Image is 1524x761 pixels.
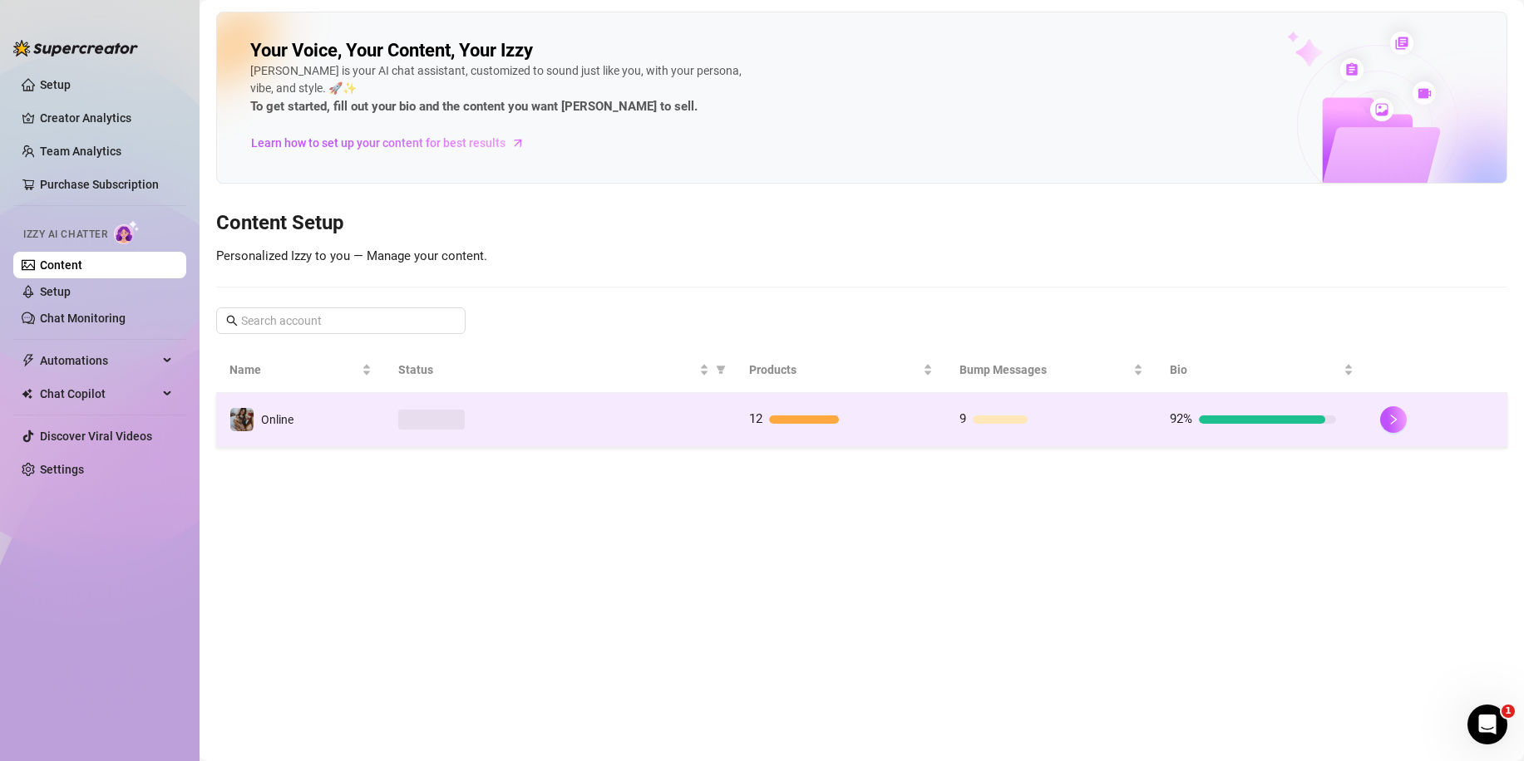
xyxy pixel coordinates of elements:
[241,312,442,330] input: Search account
[40,78,71,91] a: Setup
[13,40,138,56] img: logo-BBDzfeDw.svg
[716,365,726,375] span: filter
[1170,411,1192,426] span: 92%
[22,354,35,367] span: thunderbolt
[40,312,126,325] a: Chat Monitoring
[713,357,729,382] span: filter
[1157,347,1367,393] th: Bio
[40,171,173,198] a: Purchase Subscription
[40,380,158,407] span: Chat Copilot
[946,347,1157,393] th: Bump Messages
[40,258,82,272] a: Content
[398,361,696,379] span: Status
[736,347,946,393] th: Products
[250,39,533,62] h2: Your Voice, Your Content, Your Izzy
[40,105,173,131] a: Creator Analytics
[226,315,238,326] span: search
[385,347,736,393] th: Status
[959,411,966,426] span: 9
[229,361,358,379] span: Name
[1502,705,1515,718] span: 1
[1170,361,1340,379] span: Bio
[40,145,121,158] a: Team Analytics
[40,463,84,476] a: Settings
[749,411,762,426] span: 12
[216,210,1507,237] h3: Content Setup
[1467,705,1507,744] iframe: Intercom live chat
[40,430,152,443] a: Discover Viral Videos
[250,99,698,114] strong: To get started, fill out your bio and the content you want [PERSON_NAME] to sell.
[261,413,293,426] span: Online
[1380,406,1407,433] button: right
[959,361,1130,379] span: Bump Messages
[749,361,920,379] span: Products
[216,347,385,393] th: Name
[1388,414,1399,425] span: right
[216,248,487,263] span: Personalized Izzy to you — Manage your content.
[250,130,537,156] a: Learn how to set up your content for best results
[510,135,526,151] span: arrow-right
[40,347,158,374] span: Automations
[230,408,254,431] img: Online
[250,62,749,117] div: [PERSON_NAME] is your AI chat assistant, customized to sound just like you, with your persona, vi...
[251,134,506,152] span: Learn how to set up your content for best results
[1249,13,1507,183] img: ai-chatter-content-library-cLFOSyPT.png
[114,220,140,244] img: AI Chatter
[22,388,32,400] img: Chat Copilot
[40,285,71,298] a: Setup
[23,227,107,243] span: Izzy AI Chatter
